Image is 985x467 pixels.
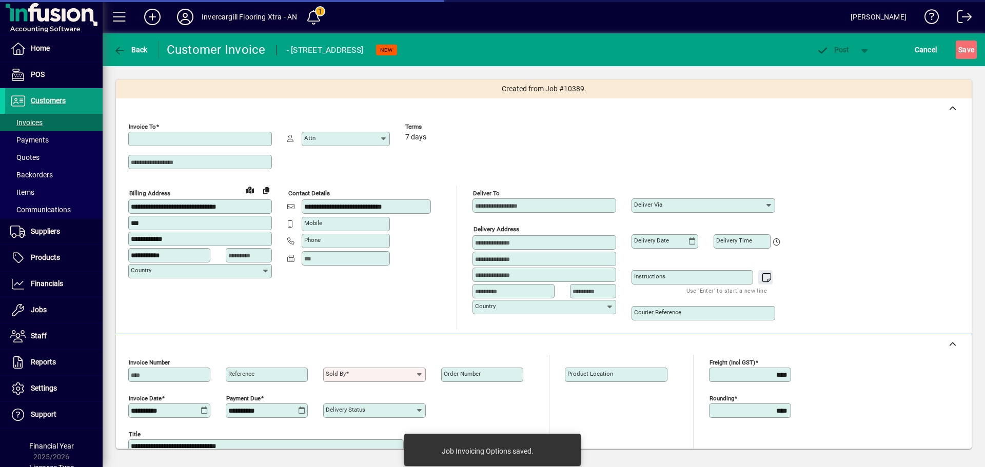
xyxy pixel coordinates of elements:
mat-label: Mobile [304,219,322,227]
a: Quotes [5,149,103,166]
a: Jobs [5,297,103,323]
a: Items [5,184,103,201]
span: Suppliers [31,227,60,235]
mat-label: Instructions [634,273,665,280]
mat-label: Product location [567,370,613,377]
button: Back [111,40,150,59]
a: Settings [5,376,103,401]
div: Job Invoicing Options saved. [442,446,534,456]
a: Staff [5,323,103,349]
mat-label: Freight (incl GST) [710,359,755,366]
mat-hint: Use 'Enter' to start a new line [686,285,767,296]
a: Home [5,36,103,62]
span: Backorders [10,171,53,179]
mat-label: Delivery date [634,237,669,244]
a: View on map [242,181,258,198]
mat-label: Delivery time [716,237,752,244]
span: POS [31,70,45,78]
div: - [STREET_ADDRESS] [287,42,364,58]
span: 7 days [405,133,426,141]
span: Back [113,46,148,54]
span: Home [31,44,50,52]
mat-label: Rounding [710,395,734,402]
a: Logout [950,2,972,35]
mat-label: Delivery status [326,406,365,413]
span: ave [958,42,974,58]
a: Backorders [5,166,103,184]
mat-label: Phone [304,236,321,243]
span: Created from Job #10389. [502,84,586,94]
span: Communications [10,206,71,214]
span: Financial Year [29,442,74,450]
mat-label: Reference [228,370,254,377]
span: Cancel [915,42,937,58]
a: Reports [5,350,103,375]
a: Communications [5,201,103,218]
span: NEW [380,47,393,53]
a: Support [5,402,103,428]
mat-label: Title [129,431,141,438]
mat-label: Deliver via [634,201,662,208]
span: Reports [31,358,56,366]
mat-label: Deliver To [473,190,500,197]
a: Financials [5,271,103,297]
mat-label: Payment due [226,395,261,402]
span: Settings [31,384,57,392]
mat-label: Invoice number [129,359,170,366]
span: Terms [405,124,467,130]
a: Invoices [5,114,103,131]
span: P [834,46,839,54]
button: Save [956,40,977,59]
span: Customers [31,96,66,105]
span: Jobs [31,306,47,314]
mat-label: Order number [444,370,481,377]
a: POS [5,62,103,88]
span: Financials [31,279,63,288]
span: Support [31,410,56,418]
span: Items [10,188,34,196]
app-page-header-button: Back [103,40,159,59]
button: Add [136,8,169,26]
span: S [958,46,962,54]
button: Copy to Delivery address [258,182,274,198]
mat-label: Country [475,302,496,310]
button: Cancel [912,40,940,59]
span: ost [816,46,850,54]
span: Payments [10,136,49,144]
mat-label: Attn [304,134,316,141]
button: Profile [169,8,202,26]
span: Invoices [10,118,43,127]
a: Products [5,245,103,271]
span: Staff [31,332,47,340]
a: Knowledge Base [917,2,939,35]
button: Post [811,40,855,59]
mat-label: Country [131,267,151,274]
span: Products [31,253,60,261]
mat-label: Sold by [326,370,346,377]
div: Customer Invoice [167,42,266,58]
div: Invercargill Flooring Xtra - AN [202,9,297,25]
a: Suppliers [5,219,103,245]
mat-label: Courier Reference [634,309,681,316]
span: Quotes [10,153,40,161]
a: Payments [5,131,103,149]
mat-label: Invoice To [129,123,156,130]
div: [PERSON_NAME] [851,9,907,25]
mat-label: Invoice date [129,395,162,402]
